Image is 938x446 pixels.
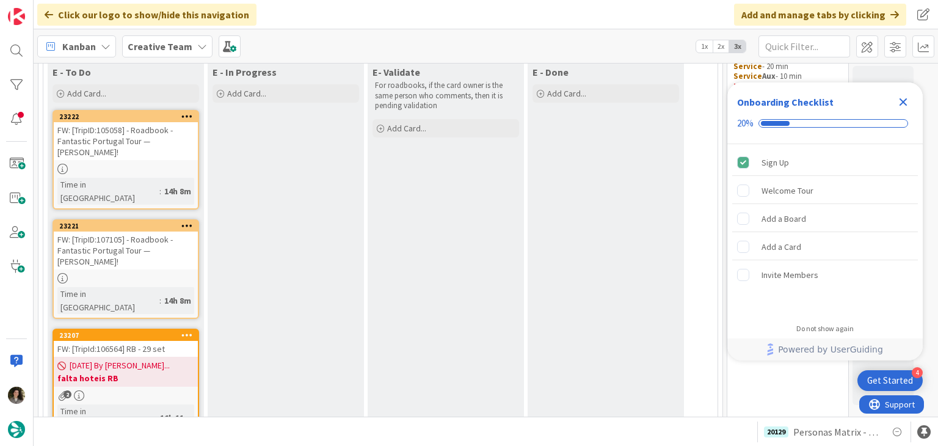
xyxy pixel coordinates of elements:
[59,331,198,340] div: 23207
[793,425,880,439] span: Personas Matrix - Definir Locations [GEOGRAPHIC_DATA]
[64,390,71,398] span: 2
[737,118,913,129] div: Checklist progress: 20%
[727,144,923,316] div: Checklist items
[54,232,198,269] div: FW: [TripID:107105] - Roadbook - Fantastic Portugal Tour — [PERSON_NAME]!
[161,294,194,307] div: 14h 8m
[57,178,159,205] div: Time in [GEOGRAPHIC_DATA]
[375,81,517,111] p: For roadbooks, if the card owner is the same person who comments, then it is pending validation
[764,426,788,437] div: 20129
[762,211,806,226] div: Add a Board
[778,342,883,357] span: Powered by UserGuiding
[227,88,266,99] span: Add Card...
[733,61,762,71] strong: Service
[727,338,923,360] div: Footer
[54,221,198,232] div: 23221
[732,233,918,260] div: Add a Card is incomplete.
[796,324,854,334] div: Do not show again
[893,92,913,112] div: Close Checklist
[762,71,776,81] strong: Aux
[762,183,813,198] div: Welcome Tour
[157,411,194,425] div: 16h 11m
[733,81,747,92] strong: POI
[53,110,199,210] a: 23222FW: [TripID:105058] - Roadbook - Fantastic Portugal Tour — [PERSON_NAME]!Time in [GEOGRAPHIC...
[713,40,729,53] span: 2x
[762,268,818,282] div: Invite Members
[762,155,789,170] div: Sign Up
[733,338,917,360] a: Powered by UserGuiding
[54,221,198,269] div: 23221FW: [TripID:107105] - Roadbook - Fantastic Portugal Tour — [PERSON_NAME]!
[59,112,198,121] div: 23222
[8,387,25,404] img: MS
[54,122,198,160] div: FW: [TripID:105058] - Roadbook - Fantastic Portugal Tour — [PERSON_NAME]!
[159,294,161,307] span: :
[67,88,106,99] span: Add Card...
[213,66,277,78] span: E - In Progress
[54,330,198,357] div: 23207FW: [TripId:106564] RB - 29 set
[547,88,586,99] span: Add Card...
[54,111,198,160] div: 23222FW: [TripID:105058] - Roadbook - Fantastic Portugal Tour — [PERSON_NAME]!
[53,219,199,319] a: 23221FW: [TripID:107105] - Roadbook - Fantastic Portugal Tour — [PERSON_NAME]!Time in [GEOGRAPHIC...
[733,82,842,102] p: - 45 min
[762,239,801,254] div: Add a Card
[161,185,194,198] div: 14h 8m
[159,185,161,198] span: :
[533,66,569,78] span: E - Done
[729,40,746,53] span: 3x
[62,39,96,54] span: Kanban
[733,62,842,71] p: - 20 min
[758,35,850,57] input: Quick Filter...
[128,40,192,53] b: Creative Team
[732,205,918,232] div: Add a Board is incomplete.
[734,4,906,26] div: Add and manage tabs by clicking
[373,66,420,78] span: E- Validate
[733,71,762,81] strong: Service
[732,261,918,288] div: Invite Members is incomplete.
[53,329,199,436] a: 23207FW: [TripId:106564] RB - 29 set[DATE] By [PERSON_NAME]...falta hoteis RBTime in [GEOGRAPHIC_...
[733,81,817,101] strong: - Pesquisa (exclui redação)
[737,95,834,109] div: Onboarding Checklist
[70,359,170,372] span: [DATE] By [PERSON_NAME]...
[857,370,923,391] div: Open Get Started checklist, remaining modules: 4
[696,40,713,53] span: 1x
[732,149,918,176] div: Sign Up is complete.
[387,123,426,134] span: Add Card...
[37,4,256,26] div: Click our logo to show/hide this navigation
[54,330,198,341] div: 23207
[57,287,159,314] div: Time in [GEOGRAPHIC_DATA]
[59,222,198,230] div: 23221
[912,367,923,378] div: 4
[57,372,194,384] b: falta hoteis RB
[733,71,842,81] p: - 10 min
[8,8,25,25] img: Visit kanbanzone.com
[54,341,198,357] div: FW: [TripId:106564] RB - 29 set
[54,111,198,122] div: 23222
[732,177,918,204] div: Welcome Tour is incomplete.
[8,421,25,438] img: avatar
[26,2,56,16] span: Support
[53,66,91,78] span: E - To Do
[867,375,913,387] div: Get Started
[57,404,155,431] div: Time in [GEOGRAPHIC_DATA]
[155,411,157,425] span: :
[737,118,754,129] div: 20%
[727,82,923,360] div: Checklist Container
